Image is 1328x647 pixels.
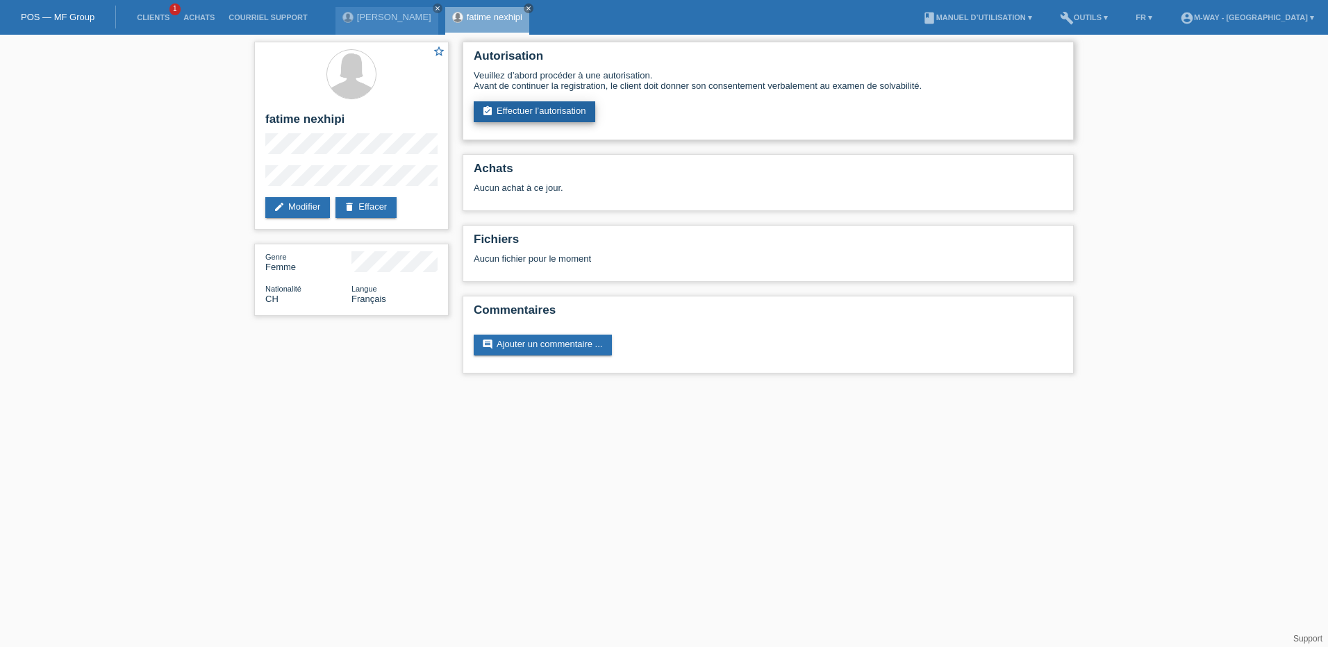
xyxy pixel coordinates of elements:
i: close [434,5,441,12]
a: editModifier [265,197,330,218]
i: build [1060,11,1074,25]
i: edit [274,201,285,212]
h2: Autorisation [474,49,1063,70]
a: Clients [130,13,176,22]
a: deleteEffacer [335,197,397,218]
i: star_border [433,45,445,58]
h2: fatime nexhipi [265,112,438,133]
a: close [433,3,442,13]
i: account_circle [1180,11,1194,25]
i: assignment_turned_in [482,106,493,117]
a: Achats [176,13,222,22]
a: account_circlem-way - [GEOGRAPHIC_DATA] ▾ [1173,13,1321,22]
i: book [922,11,936,25]
a: star_border [433,45,445,60]
h2: Achats [474,162,1063,183]
a: Courriel Support [222,13,314,22]
div: Aucun achat à ce jour. [474,183,1063,203]
div: Aucun fichier pour le moment [474,253,898,264]
i: close [525,5,532,12]
span: Langue [351,285,377,293]
span: Suisse [265,294,279,304]
a: [PERSON_NAME] [357,12,431,22]
a: Support [1293,634,1322,644]
a: close [524,3,533,13]
div: Femme [265,251,351,272]
span: 1 [169,3,181,15]
a: POS — MF Group [21,12,94,22]
i: comment [482,339,493,350]
a: FR ▾ [1129,13,1159,22]
a: bookManuel d’utilisation ▾ [915,13,1039,22]
a: fatime nexhipi [467,12,522,22]
div: Veuillez d’abord procéder à une autorisation. Avant de continuer la registration, le client doit ... [474,70,1063,91]
a: commentAjouter un commentaire ... [474,335,612,355]
span: Genre [265,253,287,261]
h2: Commentaires [474,303,1063,324]
a: buildOutils ▾ [1053,13,1115,22]
span: Nationalité [265,285,301,293]
a: assignment_turned_inEffectuer l’autorisation [474,101,595,122]
h2: Fichiers [474,233,1063,253]
span: Français [351,294,386,304]
i: delete [344,201,355,212]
